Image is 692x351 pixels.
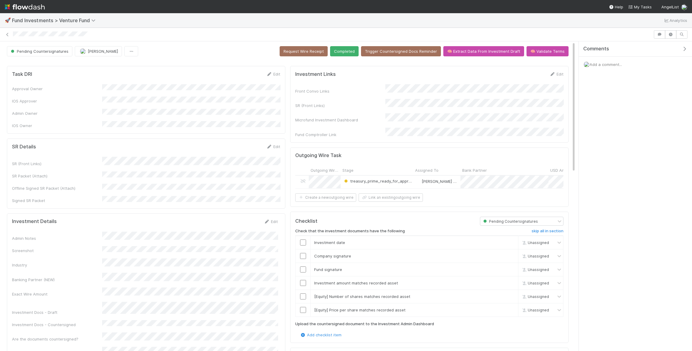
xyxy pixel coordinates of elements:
[80,48,86,54] img: avatar_f32b584b-9fa7-42e4-bca2-ac5b6bf32423.png
[12,309,102,315] div: Investment Docs - Draft
[266,144,280,149] a: Edit
[12,219,57,225] h5: Investment Details
[314,308,405,312] span: [Equity] Price per share matches recorded asset
[295,153,341,159] h5: Outgoing Wire Task
[521,254,549,258] span: Unassigned
[359,193,423,202] button: Link an existingoutgoing wire
[7,46,72,56] button: Pending Countersignatures
[12,86,102,92] div: Approval Owner
[295,229,405,234] h6: Check that the investment documents have the following
[663,17,687,24] a: Analytics
[266,72,280,76] a: Edit
[12,161,102,167] div: SR (Front Links)
[443,46,524,56] button: 🧠 Extract Data From Investment Draft
[521,294,549,299] span: Unassigned
[521,281,549,285] span: Unassigned
[314,281,398,285] span: Investment amount matches recorded asset
[12,71,32,77] h5: Task DRI
[361,46,441,56] button: Trigger Countersigned Docs Reminder
[549,72,563,76] a: Edit
[416,178,457,184] div: [PERSON_NAME] Wall
[12,277,102,283] div: Banking Partner (NEW)
[295,117,385,123] div: Microfund Investment Dashboard
[295,218,317,224] h5: Checklist
[12,322,102,328] div: Investment Docs - Countersigned
[295,322,434,326] h6: Upload the countersigned document to the Investment Admin Dashboard
[415,167,439,173] span: Assigned To
[12,262,102,268] div: Industry
[462,167,487,173] span: Bank Partner
[295,193,356,202] button: Create a newoutgoing wire
[661,4,679,9] span: AngelList
[609,4,623,10] div: Help
[12,144,36,150] h5: SR Details
[264,219,278,224] a: Edit
[628,4,652,9] span: My Tasks
[295,88,385,94] div: Front Convo Links
[343,179,416,183] span: treasury_prime_ready_for_approval
[311,167,339,173] span: Outgoing Wire ID
[295,71,336,77] h5: Investment Links
[330,46,359,56] button: Completed
[521,308,549,312] span: Unassigned
[5,2,45,12] img: logo-inverted-e16ddd16eac7371096b0.svg
[628,4,652,10] a: My Tasks
[550,167,574,173] span: USD Amount
[532,229,563,236] a: skip all in section
[300,332,341,337] a: Add checklist item
[12,98,102,104] div: IOS Approver
[314,294,410,299] span: [Equity] Number of shares matches recorded asset
[5,18,11,23] span: 🚀
[521,267,549,272] span: Unassigned
[12,110,102,116] div: Admin Owner
[343,178,413,184] div: treasury_prime_ready_for_approval
[527,46,569,56] button: 🧠 Validate Terms
[280,46,328,56] button: Request Wire Receipt
[12,248,102,254] div: Screenshot
[583,46,609,52] span: Comments
[422,179,461,184] span: [PERSON_NAME] Wall
[342,167,354,173] span: Stage
[314,267,342,272] span: Fund signature
[88,49,118,54] span: [PERSON_NAME]
[12,123,102,129] div: IOS Owner
[532,229,563,234] h6: skip all in section
[482,219,538,223] span: Pending Countersignatures
[12,173,102,179] div: SR Packet (Attach)
[584,61,590,67] img: avatar_f32b584b-9fa7-42e4-bca2-ac5b6bf32423.png
[12,198,102,204] div: Signed SR Packet
[314,240,345,245] span: Investment date
[12,336,102,342] div: Are the documents countersigned?
[521,240,549,245] span: Unassigned
[12,235,102,241] div: Admin Notes
[416,179,421,184] img: avatar_041b9f3e-9684-4023-b9b7-2f10de55285d.png
[12,185,102,191] div: Offline Signed SR Packet (Attach)
[681,4,687,10] img: avatar_f32b584b-9fa7-42e4-bca2-ac5b6bf32423.png
[10,49,68,54] span: Pending Countersignatures
[75,46,122,56] button: [PERSON_NAME]
[295,103,385,109] div: SR (Front Links)
[12,17,99,23] span: Fund Investments > Venture Fund
[12,291,102,297] div: Exact Wire Amount
[314,254,351,258] span: Company signature
[590,62,622,67] span: Add a comment...
[295,132,385,138] div: Fund Comptroller Link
